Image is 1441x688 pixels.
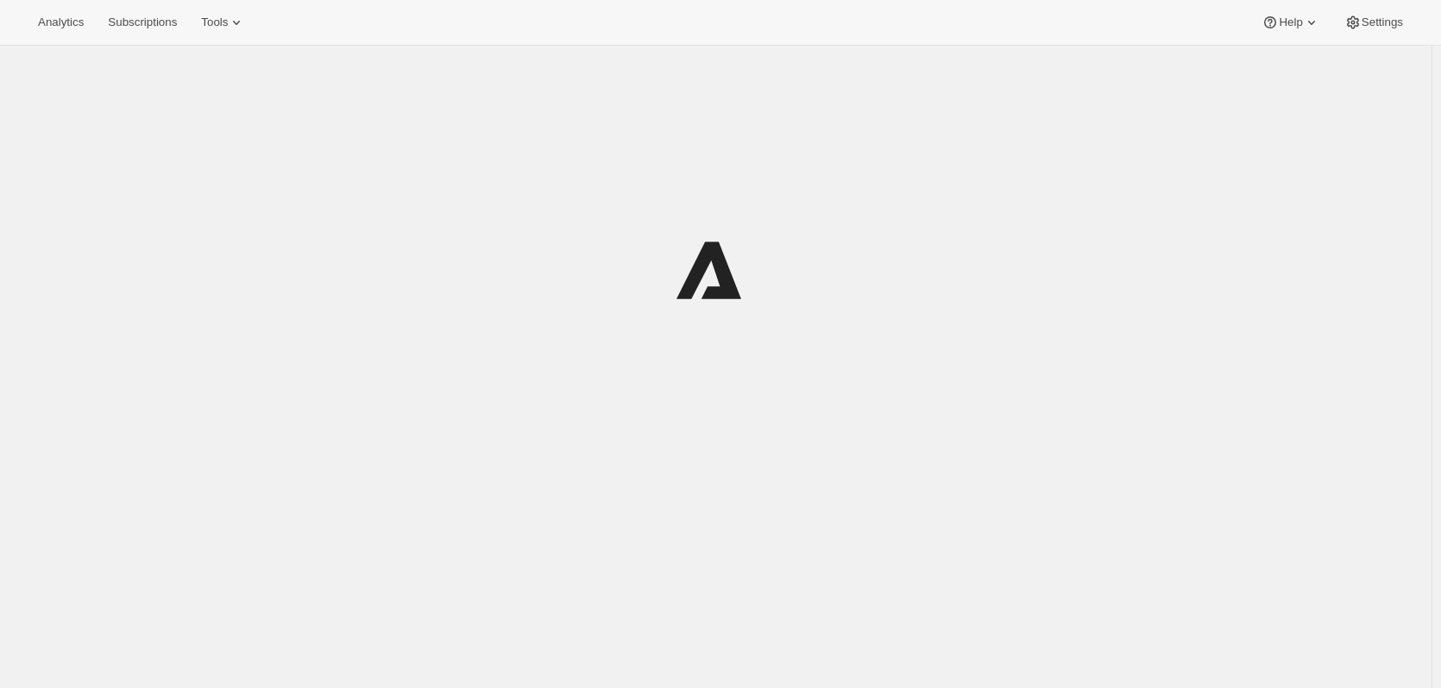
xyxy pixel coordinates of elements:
[98,10,187,34] button: Subscriptions
[1334,10,1413,34] button: Settings
[191,10,255,34] button: Tools
[1251,10,1330,34] button: Help
[1279,16,1302,29] span: Help
[108,16,177,29] span: Subscriptions
[201,16,228,29] span: Tools
[1362,16,1403,29] span: Settings
[38,16,84,29] span: Analytics
[28,10,94,34] button: Analytics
